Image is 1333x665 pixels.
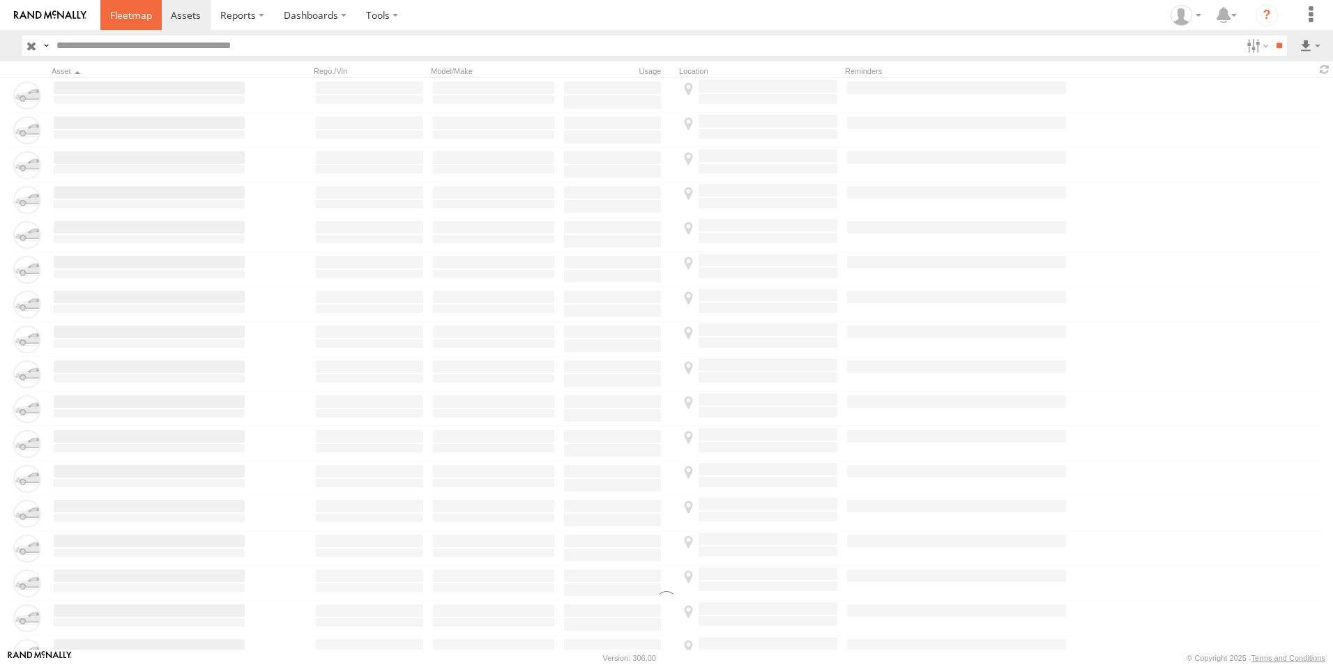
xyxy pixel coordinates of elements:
[431,66,556,76] div: Model/Make
[1251,654,1325,662] a: Terms and Conditions
[1166,5,1206,26] div: Jay Hammerstrom
[562,66,673,76] div: Usage
[1316,63,1333,76] span: Refresh
[845,66,1068,76] div: Reminders
[1298,36,1322,56] label: Export results as...
[603,654,656,662] div: Version: 306.00
[1187,654,1325,662] div: © Copyright 2025 -
[52,66,247,76] div: Click to Sort
[14,10,86,20] img: rand-logo.svg
[1241,36,1271,56] label: Search Filter Options
[40,36,52,56] label: Search Query
[679,66,839,76] div: Location
[1256,4,1278,26] i: ?
[8,651,72,665] a: Visit our Website
[314,66,425,76] div: Rego./Vin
